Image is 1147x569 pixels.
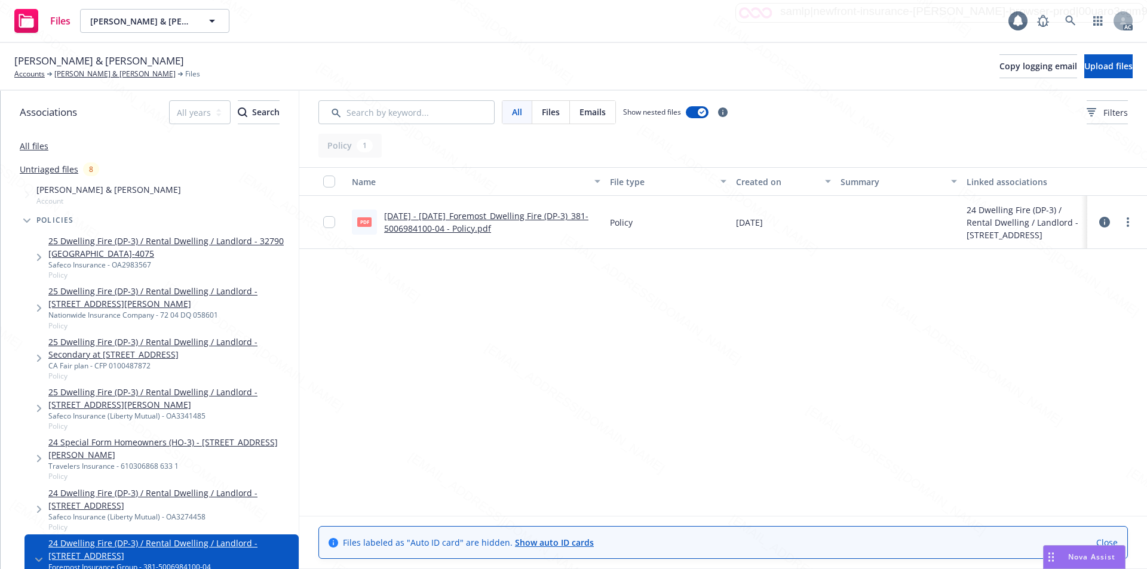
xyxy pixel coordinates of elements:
a: Accounts [14,69,45,79]
div: 24 Dwelling Fire (DP-3) / Rental Dwelling / Landlord - [STREET_ADDRESS] [967,204,1082,241]
span: Associations [20,104,77,120]
div: Name [352,176,587,188]
a: Files [10,4,75,38]
button: Name [347,167,605,196]
div: Linked associations [967,176,1082,188]
span: [PERSON_NAME] & [PERSON_NAME] [14,53,184,69]
a: 24 Dwelling Fire (DP-3) / Rental Dwelling / Landlord - [STREET_ADDRESS] [48,487,294,512]
span: Policy [48,421,294,431]
a: All files [20,140,48,152]
span: Files [50,16,70,26]
span: Policy [48,321,294,331]
span: Files [185,69,200,79]
svg: Search [238,107,247,117]
button: File type [605,167,731,196]
span: Copy logging email [999,60,1077,72]
div: Travelers Insurance - 610306868 633 1 [48,461,294,471]
a: Untriaged files [20,163,78,176]
div: Created on [736,176,818,188]
button: Linked associations [962,167,1087,196]
a: 24 Dwelling Fire (DP-3) / Rental Dwelling / Landlord - [STREET_ADDRESS] [48,537,294,562]
a: Search [1059,9,1082,33]
a: Report a Bug [1031,9,1055,33]
span: Policy [48,371,294,381]
div: Safeco Insurance - OA2983567 [48,260,294,270]
button: Created on [731,167,836,196]
a: Close [1096,536,1118,549]
a: 25 Dwelling Fire (DP-3) / Rental Dwelling / Landlord - [STREET_ADDRESS][PERSON_NAME] [48,285,294,310]
a: 25 Dwelling Fire (DP-3) / Rental Dwelling / Landlord - [STREET_ADDRESS][PERSON_NAME] [48,386,294,411]
div: CA Fair plan - CFP 0100487872 [48,361,294,371]
a: more [1121,215,1135,229]
button: Filters [1087,100,1128,124]
span: Nova Assist [1068,552,1115,562]
span: Policy [48,522,294,532]
button: SearchSearch [238,100,280,124]
span: Files [542,106,560,118]
div: Drag to move [1044,546,1059,568]
div: 8 [83,162,99,176]
span: Policy [48,270,294,280]
button: Copy logging email [999,54,1077,78]
span: Upload files [1084,60,1133,72]
span: Policy [610,216,633,229]
div: File type [610,176,713,188]
span: pdf [357,217,372,226]
span: [PERSON_NAME] & [PERSON_NAME] [36,183,181,196]
span: Show nested files [623,107,681,117]
span: [PERSON_NAME] & [PERSON_NAME] [90,15,194,27]
span: Filters [1103,106,1128,119]
a: Show auto ID cards [515,537,594,548]
a: [PERSON_NAME] & [PERSON_NAME] [54,69,176,79]
a: Switch app [1086,9,1110,33]
span: [DATE] [736,216,763,229]
div: Summary [841,176,943,188]
button: [PERSON_NAME] & [PERSON_NAME] [80,9,229,33]
span: Account [36,196,181,206]
button: Summary [836,167,961,196]
input: Select all [323,176,335,187]
span: Files labeled as "Auto ID card" are hidden. [343,536,594,549]
span: Filters [1087,106,1128,119]
div: Safeco Insurance (Liberty Mutual) - OA3341485 [48,411,294,421]
input: Search by keyword... [318,100,495,124]
button: Nova Assist [1043,545,1125,569]
div: Nationwide Insurance Company - 72 04 DQ 058601 [48,310,294,320]
span: All [512,106,522,118]
span: Policy [48,471,294,481]
span: Emails [579,106,606,118]
button: Upload files [1084,54,1133,78]
input: Toggle Row Selected [323,216,335,228]
a: 25 Dwelling Fire (DP-3) / Rental Dwelling / Landlord - Secondary at [STREET_ADDRESS] [48,336,294,361]
a: [DATE] - [DATE]_Foremost_Dwelling Fire (DP-3)_381-5006984100-04 - Policy.pdf [384,210,588,234]
a: 24 Special Form Homeowners (HO-3) - [STREET_ADDRESS][PERSON_NAME] [48,436,294,461]
div: Search [238,101,280,124]
span: Policies [36,217,74,224]
div: Safeco Insurance (Liberty Mutual) - OA3274458 [48,512,294,522]
a: 25 Dwelling Fire (DP-3) / Rental Dwelling / Landlord - 32790 [GEOGRAPHIC_DATA]-4075 [48,235,294,260]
